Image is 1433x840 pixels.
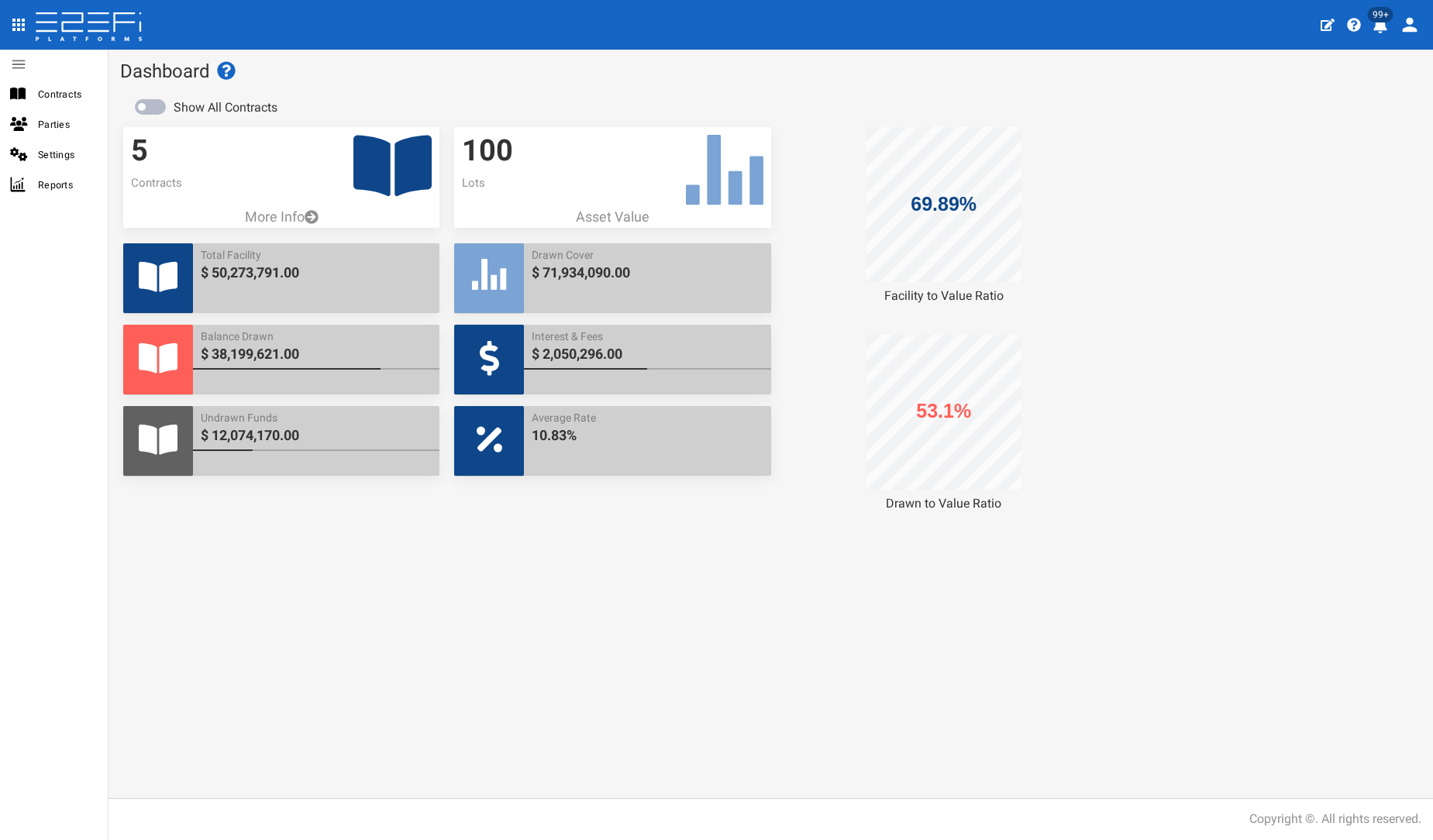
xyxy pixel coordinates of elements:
[38,85,95,103] span: Contracts
[532,344,763,364] span: $ 2,050,296.00
[532,263,763,283] span: $ 71,934,090.00
[532,247,763,263] span: Drawn Cover
[201,247,432,263] span: Total Facility
[201,263,432,283] span: $ 50,273,791.00
[1249,811,1421,828] div: Copyright ©. All rights reserved.
[532,410,763,425] span: Average Rate
[38,115,95,133] span: Parties
[532,425,763,446] span: 10.83%
[174,99,277,117] label: Show All Contracts
[38,146,95,164] span: Settings
[201,410,432,425] span: Undrawn Funds
[462,135,763,167] h3: 100
[120,61,1421,81] h1: Dashboard
[454,207,770,227] p: Asset Value
[462,175,763,191] p: Lots
[201,425,432,446] span: $ 12,074,170.00
[131,175,432,191] p: Contracts
[131,135,432,167] h3: 5
[38,176,95,194] span: Reports
[123,207,439,227] a: More Info
[786,287,1102,305] div: Facility to Value Ratio
[786,495,1102,513] div: Drawn to Value Ratio
[201,329,432,344] span: Balance Drawn
[201,344,432,364] span: $ 38,199,621.00
[532,329,763,344] span: Interest & Fees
